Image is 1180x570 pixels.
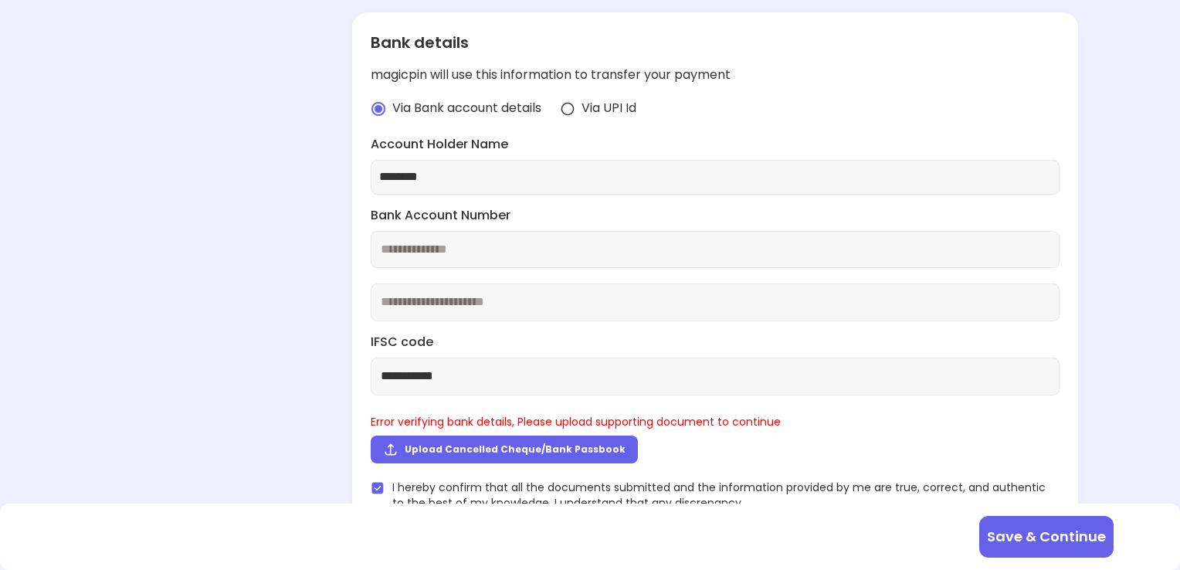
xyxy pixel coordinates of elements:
[371,414,1060,429] div: Error verifying bank details, Please upload supporting document to continue
[371,136,1060,154] label: Account Holder Name
[392,100,541,117] span: Via Bank account details
[560,101,575,117] img: radio
[582,100,636,117] span: Via UPI Id
[979,516,1114,558] button: Save & Continue
[371,334,1060,351] label: IFSC code
[371,207,1060,225] label: Bank Account Number
[405,443,626,456] span: Upload Cancelled Cheque/Bank Passbook
[392,480,1060,511] span: I hereby confirm that all the documents submitted and the information provided by me are true, co...
[371,101,386,117] img: radio
[371,31,1060,54] div: Bank details
[371,66,1060,84] div: magicpin will use this information to transfer your payment
[383,442,398,457] img: upload
[371,481,385,495] img: checked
